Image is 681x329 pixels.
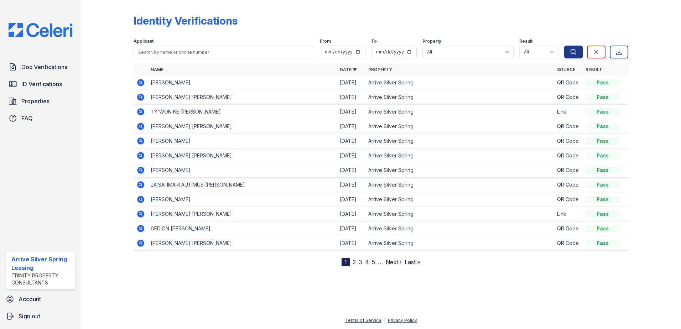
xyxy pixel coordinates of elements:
td: [DATE] [337,90,365,105]
td: Link [554,207,583,221]
div: 1 [342,258,350,266]
td: QR Code [554,90,583,105]
div: Pass [586,240,620,247]
span: Properties [21,97,50,105]
a: ID Verifications [6,77,75,91]
td: [PERSON_NAME] [PERSON_NAME] [148,148,337,163]
label: Applicant [134,38,154,44]
td: [DATE] [337,207,365,221]
td: [PERSON_NAME] [PERSON_NAME] [148,90,337,105]
td: [DATE] [337,75,365,90]
td: QR Code [554,221,583,236]
div: Pass [586,167,620,174]
a: Property [368,67,392,72]
a: 5 [372,258,375,266]
td: Link [554,105,583,119]
td: Arrive Silver Spring [365,192,555,207]
td: GEDION [PERSON_NAME] [148,221,337,236]
span: … [378,258,383,266]
label: To [371,38,377,44]
a: 4 [365,258,369,266]
div: Pass [586,152,620,159]
a: Properties [6,94,75,108]
td: QR Code [554,119,583,134]
td: Arrive Silver Spring [365,90,555,105]
td: [PERSON_NAME] [148,75,337,90]
td: QR Code [554,148,583,163]
td: Arrive Silver Spring [365,119,555,134]
td: Arrive Silver Spring [365,134,555,148]
div: Pass [586,137,620,145]
td: Arrive Silver Spring [365,148,555,163]
td: Arrive Silver Spring [365,105,555,119]
div: Pass [586,79,620,86]
span: Account [19,295,41,303]
td: Arrive Silver Spring [365,75,555,90]
a: Name [151,67,163,72]
td: [DATE] [337,192,365,207]
span: Sign out [19,312,40,320]
div: Pass [586,108,620,115]
span: FAQ [21,114,33,122]
div: Pass [586,123,620,130]
td: QR Code [554,75,583,90]
div: Pass [586,210,620,218]
div: Pass [586,181,620,188]
label: From [320,38,331,44]
a: Doc Verifications [6,60,75,74]
a: 2 [353,258,356,266]
td: [DATE] [337,163,365,178]
div: Trinity Property Consultants [11,272,72,286]
a: Source [557,67,575,72]
td: [DATE] [337,221,365,236]
td: [DATE] [337,119,365,134]
a: 3 [359,258,362,266]
div: Pass [586,225,620,232]
a: Last » [405,258,420,266]
td: [DATE] [337,236,365,251]
a: Privacy Policy [388,318,417,323]
span: ID Verifications [21,80,62,88]
td: QR Code [554,192,583,207]
label: Result [519,38,532,44]
td: [DATE] [337,148,365,163]
td: [DATE] [337,178,365,192]
td: QR Code [554,178,583,192]
td: [PERSON_NAME] [PERSON_NAME] [148,236,337,251]
img: CE_Logo_Blue-a8612792a0a2168367f1c8372b55b34899dd931a85d93a1a3d3e32e68fde9ad4.png [3,23,78,37]
input: Search by name or phone number [134,46,314,58]
label: Property [422,38,441,44]
a: Next › [386,258,402,266]
td: QR Code [554,163,583,178]
span: Doc Verifications [21,63,67,71]
a: Date ▼ [340,67,357,72]
div: Pass [586,94,620,101]
td: [PERSON_NAME] [PERSON_NAME] [148,207,337,221]
a: Sign out [3,309,78,323]
td: [PERSON_NAME] [148,134,337,148]
td: [DATE] [337,105,365,119]
a: FAQ [6,111,75,125]
div: Pass [586,196,620,203]
td: Arrive Silver Spring [365,221,555,236]
td: Arrive Silver Spring [365,236,555,251]
td: TY'WON KE'[PERSON_NAME] [148,105,337,119]
a: Terms of Service [345,318,381,323]
td: [DATE] [337,134,365,148]
td: JA'SAI IMARI AUTIMUS [PERSON_NAME] [148,178,337,192]
div: Arrive Silver Spring Leasing [11,255,72,272]
a: Result [586,67,602,72]
td: Arrive Silver Spring [365,163,555,178]
td: Arrive Silver Spring [365,207,555,221]
div: | [384,318,385,323]
td: QR Code [554,134,583,148]
div: Identity Verifications [134,14,238,27]
iframe: chat widget [651,301,674,322]
td: [PERSON_NAME] [148,192,337,207]
td: QR Code [554,236,583,251]
a: Account [3,292,78,306]
td: Arrive Silver Spring [365,178,555,192]
td: [PERSON_NAME] [PERSON_NAME] [148,119,337,134]
td: [PERSON_NAME] [148,163,337,178]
